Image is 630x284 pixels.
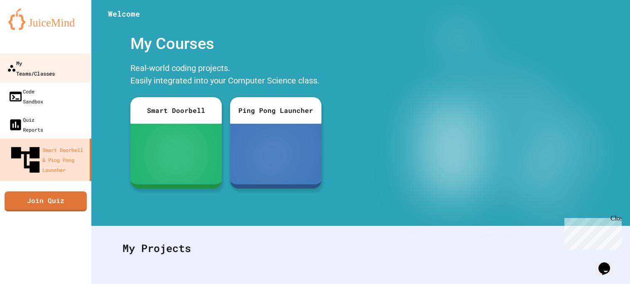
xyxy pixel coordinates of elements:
[8,115,43,135] div: Quiz Reports
[126,28,326,60] div: My Courses
[164,137,188,171] img: sdb-white.svg
[8,8,83,30] img: logo-orange.svg
[384,28,607,218] img: banner-image-my-projects.png
[130,97,222,124] div: Smart Doorbell
[5,191,87,211] a: Join Quiz
[230,97,321,124] div: Ping Pong Launcher
[8,86,43,106] div: Code Sandbox
[114,232,607,264] div: My Projects
[8,143,86,177] div: Smart Doorbell & Ping Pong Launcher
[595,251,622,276] iframe: chat widget
[257,137,294,171] img: ppl-with-ball.png
[561,215,622,250] iframe: chat widget
[126,60,326,91] div: Real-world coding projects. Easily integrated into your Computer Science class.
[7,58,55,78] div: My Teams/Classes
[3,3,57,53] div: Chat with us now!Close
